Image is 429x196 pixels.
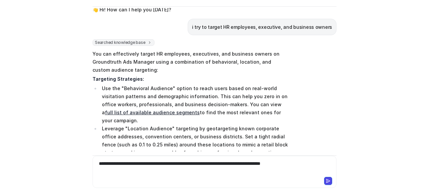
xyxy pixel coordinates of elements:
p: You can effectively target HR employees, executives, and business owners on Groundtruth Ads Manag... [93,50,289,74]
p: i try to target HR employees, executive, and business owners [192,23,332,31]
p: 👋 Hi! How can I help you [DATE]? [93,6,171,14]
span: Searched knowledge base [93,39,155,46]
li: Use the "Behavioral Audience" option to reach users based on real-world visitation patterns and d... [100,84,289,125]
a: full list of available audience segments [105,110,200,115]
li: Leverage "Location Audience" targeting by geotargeting known corporate office addresses, conventi... [100,125,289,173]
strong: Targeting Strategies: [93,76,144,82]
